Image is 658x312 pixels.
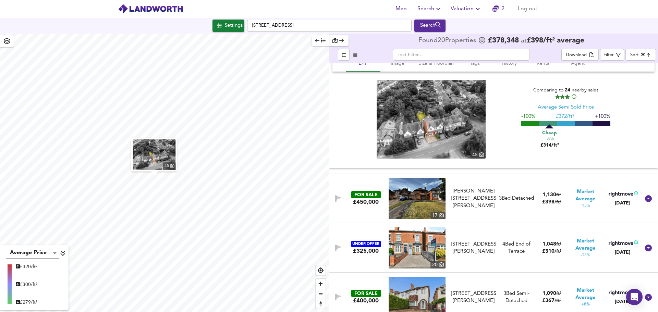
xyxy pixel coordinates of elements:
div: Sort [630,52,639,58]
span: Map [393,4,409,14]
span: 24 [565,88,570,92]
div: Found 20 Propert ies [418,37,478,44]
div: Click to configure Search Settings [212,20,244,32]
span: Size & Floorplan [419,59,454,68]
span: £ 398 [542,200,561,205]
div: UNDER OFFER [351,241,381,247]
span: Cheap [542,129,557,136]
img: property thumbnail [389,227,446,269]
div: [DATE] [607,249,638,256]
div: 3 Bed Semi-Detached [499,290,534,305]
input: Text Filter... [393,49,530,61]
div: £450,000 [353,198,379,206]
div: FOR SALE [351,191,381,198]
div: 4 Bed End of Terrace [499,241,534,255]
span: -100% [521,114,535,119]
div: 3 Bed Detached [499,195,534,202]
div: 45 [163,162,176,170]
button: Search [414,20,446,32]
img: property thumbnail [377,80,486,159]
a: property thumbnail 45 [133,139,176,170]
div: £400,000 [353,297,379,304]
button: Settings [212,20,244,32]
div: £ 320/ft² [16,263,37,270]
div: 45 [471,151,486,159]
span: 1,090 [543,291,556,296]
span: £/ft² [350,59,376,68]
div: £ 279/ft² [16,299,37,306]
div: Coles Lane, Sutton Coldfield, B72 1NH [448,241,499,255]
span: £ 310 [542,249,561,254]
button: Zoom out [316,289,326,299]
div: Average Price [6,248,59,259]
span: Tags [462,59,488,68]
div: Filter [604,51,614,59]
span: Search [417,4,442,14]
a: property thumbnail 45 [377,80,486,159]
img: property thumbnail [389,178,446,219]
span: ft² [556,291,561,296]
div: Open Intercom Messenger [626,289,643,305]
span: 1,048 [543,242,556,247]
span: Market Average [568,188,603,203]
span: / ft² [555,299,561,303]
svg: Show Details [644,195,653,203]
button: Zoom in [316,279,326,289]
a: property thumbnail 17 [389,178,446,219]
span: 1,130 [543,192,556,198]
span: +8% [581,302,590,308]
svg: Show Details [644,293,653,301]
div: Maple Road, Sutton Coldfield, B72 1JP [448,290,499,305]
span: ft² [556,242,561,247]
button: 2 [487,2,509,16]
div: [STREET_ADDRESS][PERSON_NAME] [451,241,496,255]
div: [PERSON_NAME][STREET_ADDRESS][PERSON_NAME] [451,188,496,210]
div: [DATE] [607,200,638,207]
button: property thumbnail 45 [131,138,178,172]
span: Image [385,59,411,68]
span: / ft² [555,200,561,204]
span: £ 372/ft² [556,114,574,119]
div: Comparing to nearby sales [521,87,610,100]
div: Search [416,21,444,30]
div: UNDER OFFER£325,000 property thumbnail 20 [STREET_ADDRESS][PERSON_NAME]4Bed End of Terrace1,048ft... [329,223,658,273]
span: at [521,38,527,44]
span: Log out [518,4,537,14]
a: property thumbnail 20 [389,227,446,269]
div: 17 [430,212,446,219]
input: Enter a location... [247,20,412,32]
a: 2 [492,4,504,14]
div: Download [566,51,587,59]
div: £ 300/ft² [16,281,37,288]
div: Run Your Search [414,20,446,32]
span: -12% [581,252,590,258]
img: property thumbnail [133,139,176,170]
button: Map [390,2,412,16]
div: [DATE] [607,298,638,305]
div: split button [561,49,599,61]
span: Agent [565,59,591,68]
div: [STREET_ADDRESS][PERSON_NAME] [451,290,496,305]
span: History [496,59,522,68]
span: Market Average [568,238,603,252]
span: Reset bearing to north [316,299,326,309]
button: Download [561,49,599,61]
div: Maney Hill Road, Sutton Coldfield, B72 1 1JU [448,188,499,210]
span: Rental [531,59,557,68]
button: Find my location [316,265,326,275]
div: FOR SALE [351,290,381,297]
span: -37% [545,136,554,142]
div: 20 [430,261,446,269]
svg: Show Details [644,244,653,252]
span: £ 367 [542,298,561,303]
button: Log out [515,2,540,16]
span: ft² [556,193,561,197]
button: Filter [600,49,624,61]
div: Settings [224,21,243,30]
div: £325,000 [353,247,379,255]
div: £314/ft² [533,128,567,149]
span: Market Average [568,287,603,302]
